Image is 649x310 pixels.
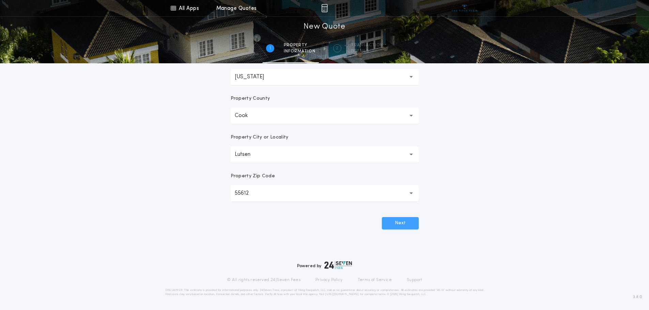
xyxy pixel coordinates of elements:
[231,173,275,180] p: Property Zip Code
[633,294,642,300] span: 3.8.0
[231,95,270,102] p: Property County
[235,112,259,120] p: Cook
[231,185,419,201] button: 55612
[321,4,328,12] img: img
[235,150,261,159] p: Lutsen
[231,134,289,141] p: Property City or Locality
[351,49,383,54] span: details
[284,43,315,48] span: Property
[235,189,260,197] p: 55612
[304,21,345,32] h1: New Quote
[382,217,419,229] button: Next
[351,43,383,48] span: Transaction
[231,69,419,85] button: [US_STATE]
[336,46,338,51] h2: 2
[297,261,352,269] div: Powered by
[165,288,484,296] p: DISCLAIMER: This estimate is provided for informational purposes only. 24|Seven Fees, a product o...
[227,277,300,283] p: © All rights reserved. 24|Seven Fees
[358,277,392,283] a: Terms of Service
[231,146,419,163] button: Lutsen
[269,46,271,51] h2: 1
[235,73,275,81] p: [US_STATE]
[324,261,352,269] img: logo
[284,49,315,54] span: information
[407,277,422,283] a: Support
[315,277,343,283] a: Privacy Policy
[452,5,477,12] img: vs-icon
[325,293,359,296] a: [URL][DOMAIN_NAME]
[231,108,419,124] button: Cook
